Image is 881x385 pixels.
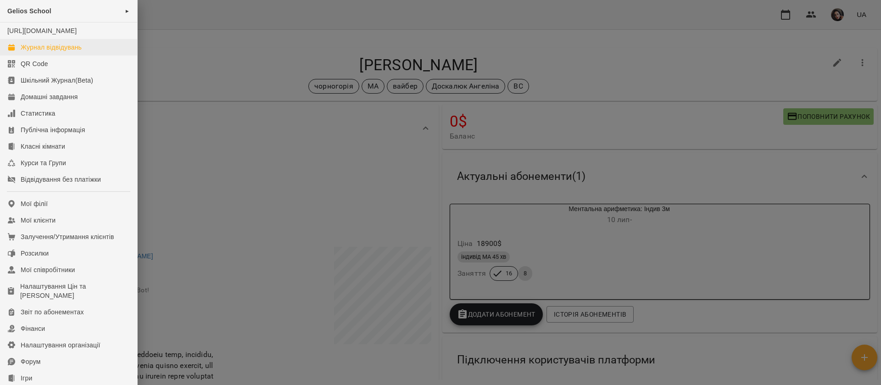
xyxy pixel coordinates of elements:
div: Налаштування Цін та [PERSON_NAME] [20,282,130,300]
div: Статистика [21,109,56,118]
div: Шкільний Журнал(Beta) [21,76,93,85]
div: Звіт по абонементах [21,307,84,317]
div: Журнал відвідувань [21,43,82,52]
div: Мої клієнти [21,216,56,225]
div: Публічна інформація [21,125,85,134]
div: Фінанси [21,324,45,333]
span: ► [125,7,130,15]
div: Налаштування організації [21,340,100,350]
div: Курси та Групи [21,158,66,167]
div: Класні кімнати [21,142,65,151]
div: Мої філії [21,199,48,208]
div: Домашні завдання [21,92,78,101]
div: Розсилки [21,249,49,258]
div: Залучення/Утримання клієнтів [21,232,114,241]
div: Відвідування без платіжки [21,175,101,184]
span: Gelios School [7,7,51,15]
a: [URL][DOMAIN_NAME] [7,27,77,34]
div: QR Code [21,59,48,68]
div: Ігри [21,374,32,383]
div: Форум [21,357,41,366]
div: Мої співробітники [21,265,75,274]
